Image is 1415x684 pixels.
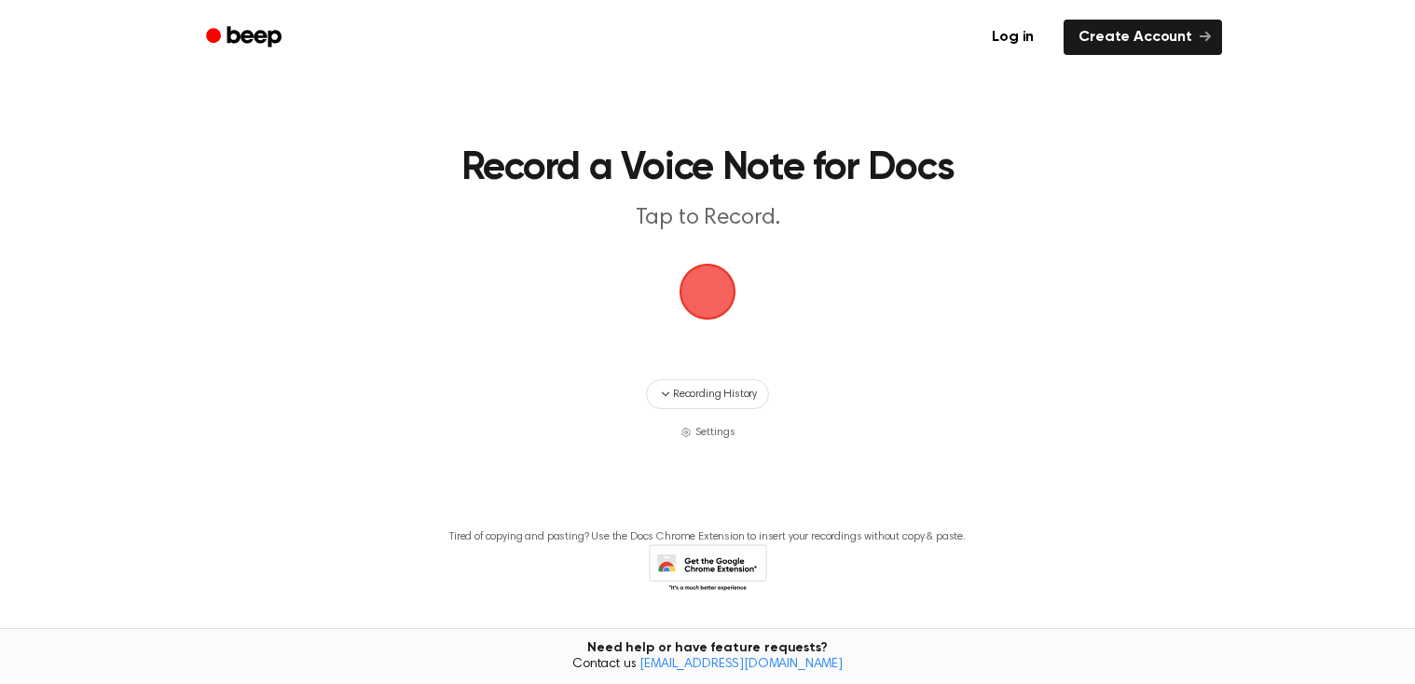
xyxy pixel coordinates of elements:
button: Settings [680,424,735,441]
span: Recording History [673,386,757,403]
span: Contact us [11,657,1404,674]
a: Beep [193,20,298,56]
a: Create Account [1064,20,1222,55]
button: Recording History [646,379,769,409]
span: Settings [695,424,735,441]
a: Log in [973,16,1052,59]
a: [EMAIL_ADDRESS][DOMAIN_NAME] [639,658,843,671]
img: Beep Logo [680,264,735,320]
p: Tired of copying and pasting? Use the Docs Chrome Extension to insert your recordings without cop... [449,530,966,544]
h1: Record a Voice Note for Docs [230,149,1185,188]
p: Tap to Record. [350,203,1065,234]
